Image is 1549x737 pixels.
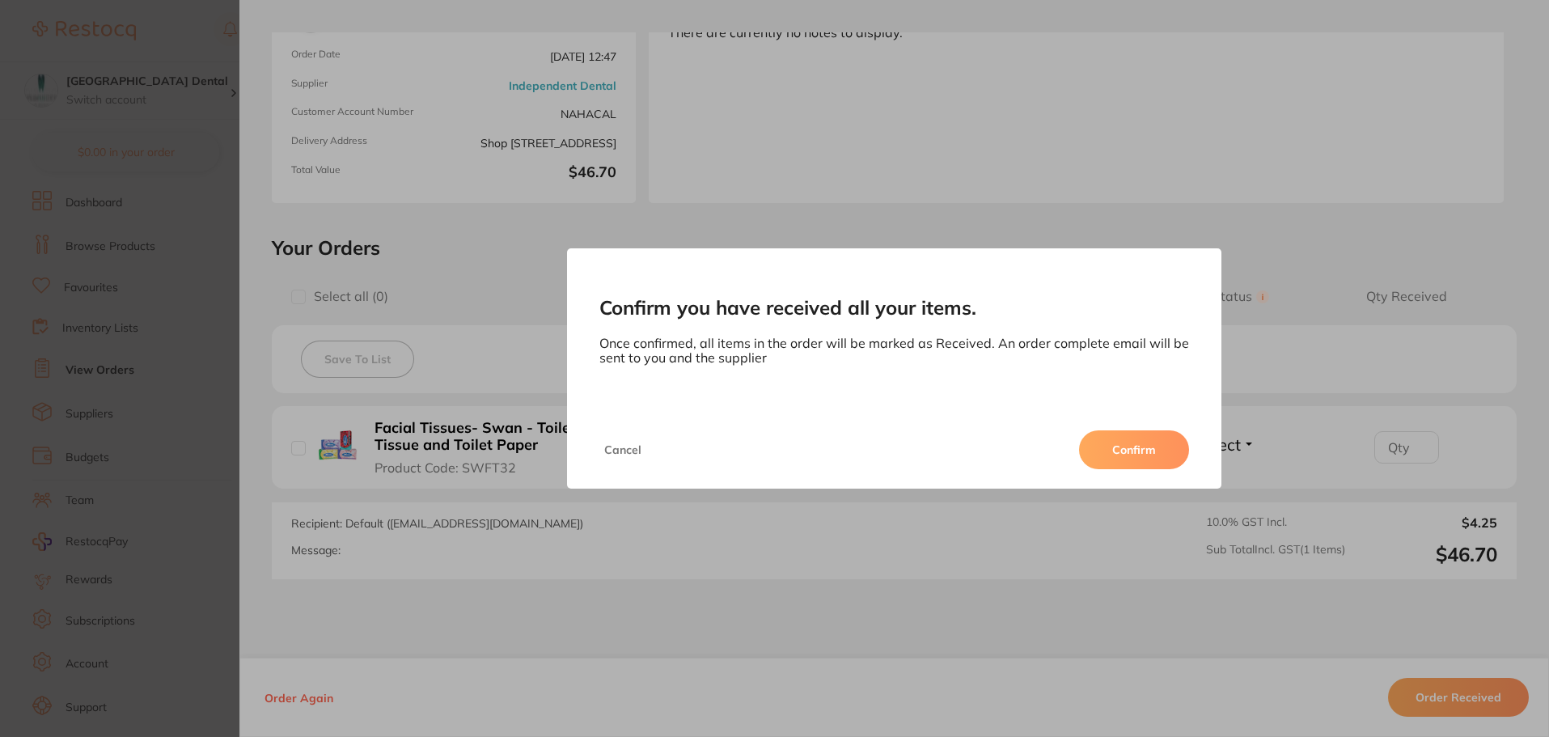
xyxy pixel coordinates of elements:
[599,297,1190,320] h2: Confirm you have received all your items.
[70,62,279,77] p: Message from Restocq, sent Just now
[36,49,62,74] img: Profile image for Restocq
[1079,430,1189,469] button: Confirm
[599,430,646,469] button: Cancel
[70,46,279,62] p: It has been 14 days since you have started your Restocq journey. We wanted to do a check in and s...
[599,336,1190,366] p: Once confirmed, all items in the order will be marked as Received. An order complete email will b...
[24,34,299,87] div: message notification from Restocq, Just now. It has been 14 days since you have started your Rest...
